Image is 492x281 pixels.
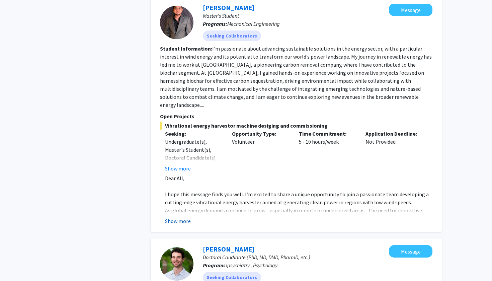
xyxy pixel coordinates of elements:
[203,254,310,261] span: Doctoral Candidate (PhD, MD, DMD, PharmD, etc.)
[227,262,277,269] span: psychiatry , Psychology
[160,45,432,108] fg-read-more: I'm passionate about advancing sustainable solutions in the energy sector, with a particular inte...
[227,20,280,27] span: Mechanical Engineering
[165,130,222,138] p: Seeking:
[165,164,191,172] button: Show more
[5,251,28,276] iframe: Chat
[203,245,254,253] a: [PERSON_NAME]
[203,20,227,27] b: Programs:
[227,130,294,172] div: Volunteer
[360,130,427,172] div: Not Provided
[389,245,432,258] button: Message Brian Winston
[203,262,227,269] b: Programs:
[165,206,432,238] p: As global energy demands continue to grow—especially in remote or underserved areas—the need for ...
[389,4,432,16] button: Message Siddharth Surana
[165,190,432,206] p: I hope this message finds you well. I’m excited to share a unique opportunity to join a passionat...
[232,130,289,138] p: Opportunity Type:
[165,217,191,225] button: Show more
[165,138,222,178] div: Undergraduate(s), Master's Student(s), Doctoral Candidate(s) (PhD, MD, DMD, PharmD, etc.)
[203,3,254,12] a: [PERSON_NAME]
[365,130,422,138] p: Application Deadline:
[165,174,432,182] p: Dear All,
[160,45,212,52] b: Student Information:
[299,130,356,138] p: Time Commitment:
[160,113,194,120] span: Open Projects
[203,30,261,41] mat-chip: Seeking Collaborators
[203,12,239,19] span: Master's Student
[294,130,361,172] div: 5 - 10 hours/week
[160,122,432,130] span: Vibrational energy harvestor machine desiging and commissioning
